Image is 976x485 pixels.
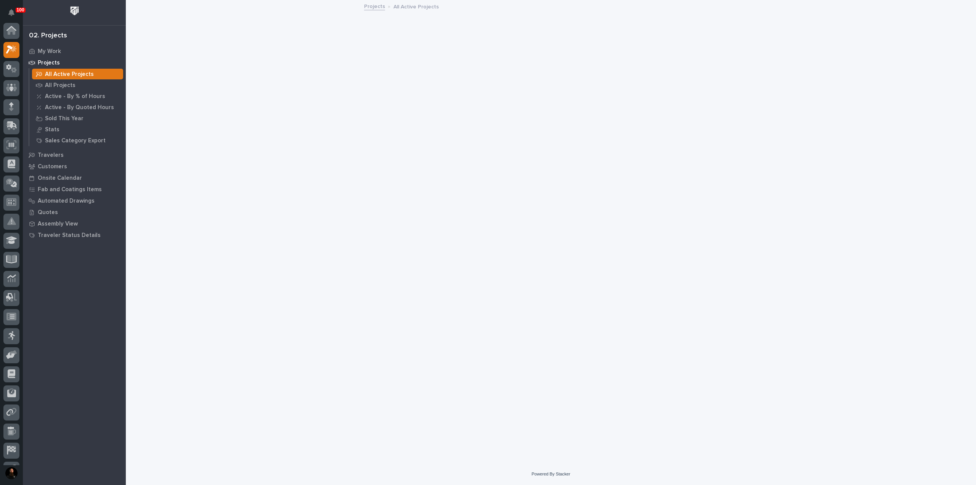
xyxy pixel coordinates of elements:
p: Projects [38,60,60,66]
a: My Work [23,45,126,57]
p: Sold This Year [45,115,83,122]
p: 100 [17,7,24,13]
a: Fab and Coatings Items [23,184,126,195]
a: Powered By Stacker [531,472,570,476]
p: Onsite Calendar [38,175,82,182]
p: All Projects [45,82,75,89]
a: Projects [23,57,126,68]
a: Active - By % of Hours [29,91,126,102]
p: Active - By Quoted Hours [45,104,114,111]
p: Stats [45,126,59,133]
a: Sold This Year [29,113,126,124]
a: Travelers [23,149,126,161]
img: Workspace Logo [67,4,82,18]
p: Assembly View [38,221,78,227]
a: All Projects [29,80,126,90]
p: Customers [38,163,67,170]
a: Stats [29,124,126,135]
p: Fab and Coatings Items [38,186,102,193]
p: Travelers [38,152,64,159]
a: Onsite Calendar [23,172,126,184]
p: Quotes [38,209,58,216]
a: Quotes [23,206,126,218]
div: 02. Projects [29,32,67,40]
button: users-avatar [3,465,19,481]
div: Notifications100 [10,9,19,21]
p: All Active Projects [393,2,439,10]
p: Sales Category Export [45,137,106,144]
a: All Active Projects [29,69,126,79]
p: My Work [38,48,61,55]
p: Active - By % of Hours [45,93,105,100]
a: Traveler Status Details [23,229,126,241]
a: Assembly View [23,218,126,229]
a: Active - By Quoted Hours [29,102,126,113]
p: All Active Projects [45,71,94,78]
a: Sales Category Export [29,135,126,146]
button: Notifications [3,5,19,21]
a: Customers [23,161,126,172]
p: Automated Drawings [38,198,95,205]
a: Projects [364,2,385,10]
a: Automated Drawings [23,195,126,206]
p: Traveler Status Details [38,232,101,239]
